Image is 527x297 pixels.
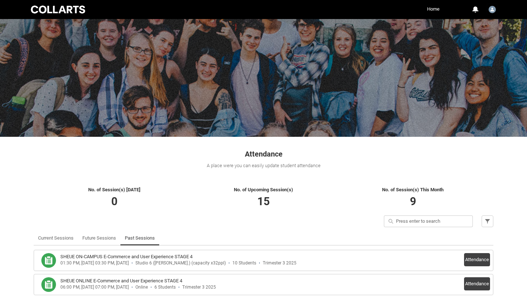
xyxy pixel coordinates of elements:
[34,231,78,245] li: Current Sessions
[78,231,120,245] li: Future Sessions
[34,162,493,169] div: A place were you can easily update student attendance
[234,187,293,192] span: No. of Upcoming Session(s)
[60,277,182,285] h3: SHEUE ONLINE E-Commerce and User Experience STAGE 4
[60,253,193,260] h3: SHEUE ON-CAMPUS E-Commerce and User Experience STAGE 4
[487,3,498,15] button: User Profile Garrett.Skein
[464,253,490,266] button: Attendance
[489,6,496,13] img: Garrett.Skein
[82,231,116,245] a: Future Sessions
[464,277,490,290] button: Attendance
[125,231,155,245] a: Past Sessions
[482,215,493,227] button: Filter
[60,285,129,290] div: 06:00 PM, [DATE] 07:00 PM, [DATE]
[88,187,141,192] span: No. of Session(s) [DATE]
[257,195,270,208] span: 15
[410,195,416,208] span: 9
[263,260,296,266] div: Trimester 3 2025
[384,215,473,227] input: Press enter to search
[382,187,444,192] span: No. of Session(s) This Month
[182,285,216,290] div: Trimester 3 2025
[425,4,441,15] a: Home
[38,231,74,245] a: Current Sessions
[245,150,283,158] span: Attendance
[135,260,226,266] div: Studio 6 ([PERSON_NAME].) (capacity x32ppl)
[232,260,256,266] div: 10 Students
[154,285,176,290] div: 6 Students
[120,231,159,245] li: Past Sessions
[135,285,148,290] div: Online
[60,260,129,266] div: 01:30 PM, [DATE] 03:30 PM, [DATE]
[111,195,117,208] span: 0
